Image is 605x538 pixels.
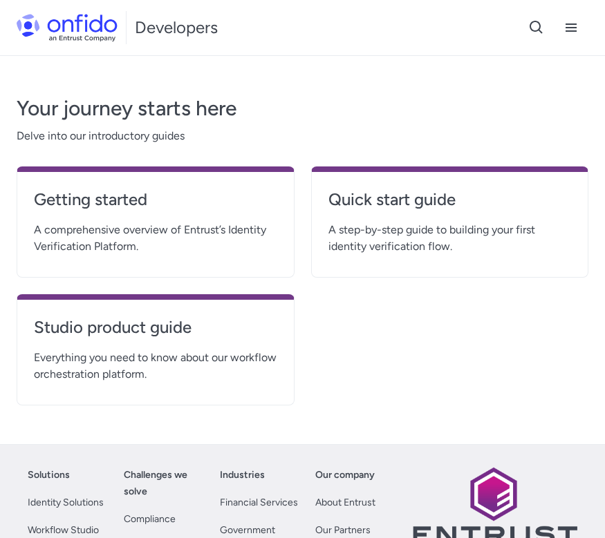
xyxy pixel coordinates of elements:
a: Financial Services [220,494,298,511]
span: A step-by-step guide to building your first identity verification flow. [328,222,572,255]
h1: Developers [135,17,218,39]
a: Studio product guide [34,316,277,349]
a: Getting started [34,189,277,222]
h4: Getting started [34,189,277,211]
img: Onfido Logo [17,14,118,41]
svg: Open navigation menu button [563,19,579,36]
span: A comprehensive overview of Entrust’s Identity Verification Platform. [34,222,277,255]
h4: Studio product guide [34,316,277,338]
h4: Quick start guide [328,189,572,211]
a: Challenges we solve [124,467,203,500]
button: Open search button [519,10,554,45]
a: Our company [315,467,375,483]
span: Everything you need to know about our workflow orchestration platform. [34,349,277,383]
span: Delve into our introductory guides [17,128,588,144]
a: Quick start guide [328,189,572,222]
a: Industries [220,467,265,483]
a: Solutions [28,467,70,483]
a: Compliance [124,511,176,528]
a: About Entrust [315,494,375,511]
a: Identity Solutions [28,494,104,511]
svg: Open search button [528,19,545,36]
button: Open navigation menu button [554,10,588,45]
h3: Your journey starts here [17,95,588,122]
